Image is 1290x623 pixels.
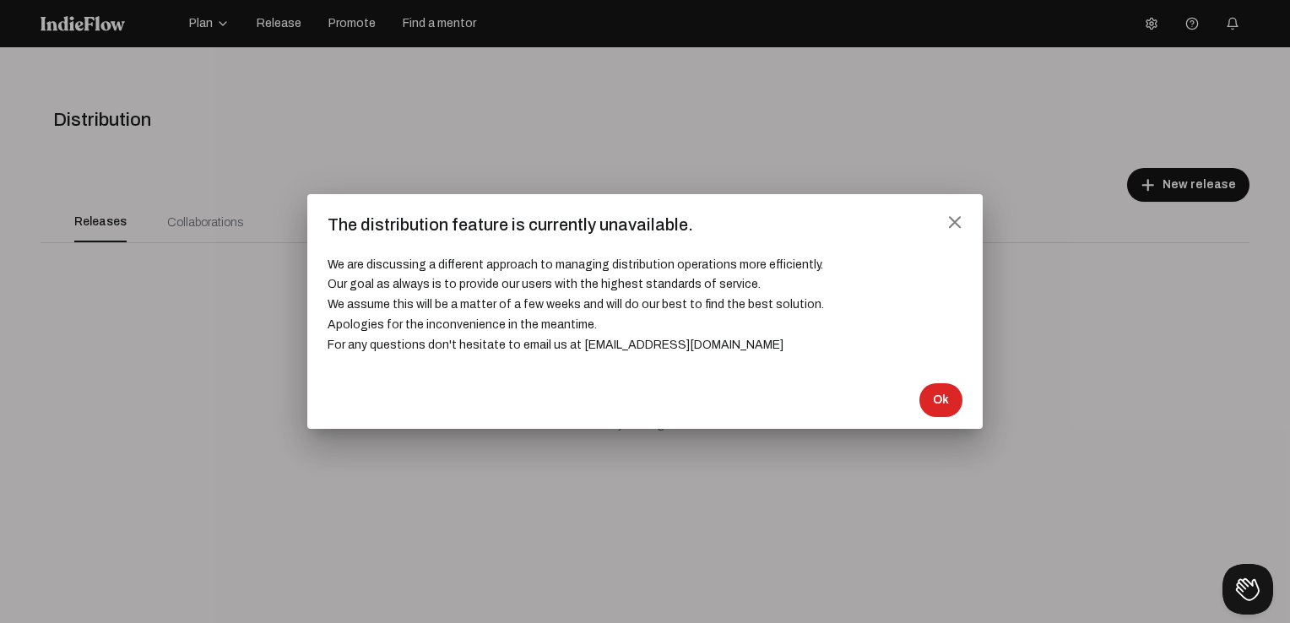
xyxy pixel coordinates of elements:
[328,214,962,235] h2: The distribution feature is currently unavailable.
[328,235,962,355] h3: We are discussing a different approach to managing distribution operations more efficiently. Our ...
[919,383,962,417] button: Ok
[1222,564,1273,615] iframe: Toggle Customer Support
[933,392,949,409] span: Ok
[947,214,962,230] mat-icon: close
